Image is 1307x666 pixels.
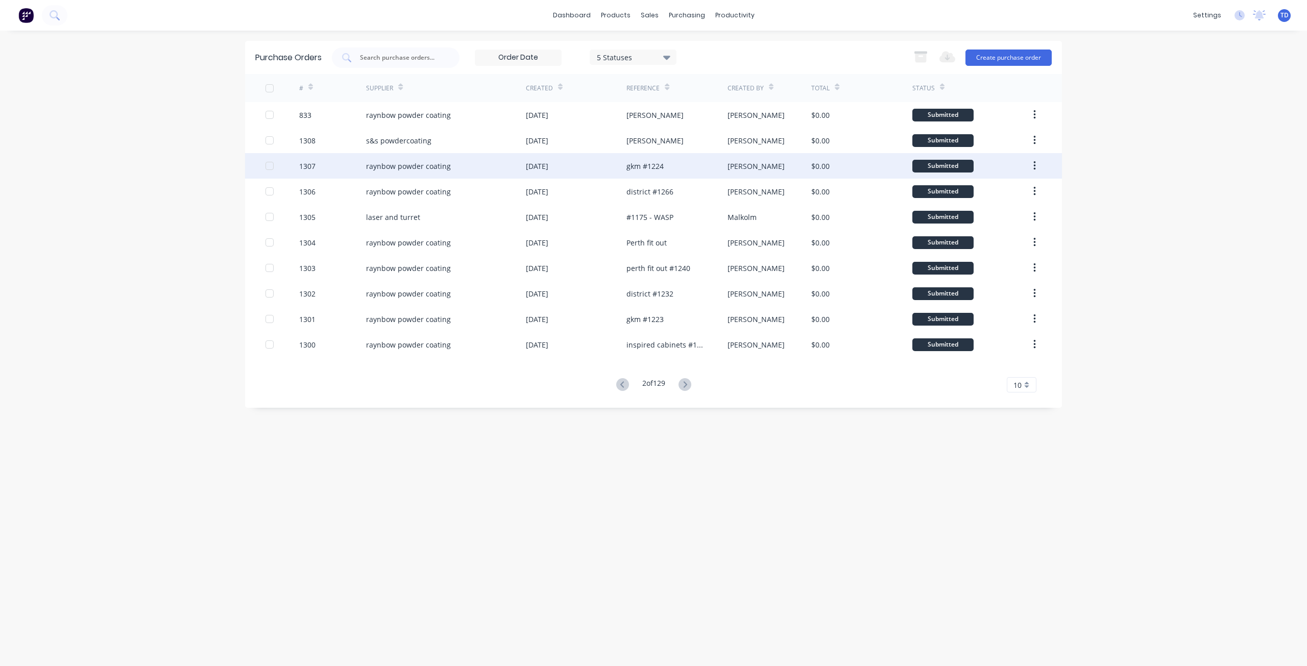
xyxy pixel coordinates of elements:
[366,186,451,197] div: raynbow powder coating
[811,314,830,325] div: $0.00
[526,314,548,325] div: [DATE]
[299,186,316,197] div: 1306
[728,237,785,248] div: [PERSON_NAME]
[811,212,830,223] div: $0.00
[255,52,322,64] div: Purchase Orders
[626,288,673,299] div: district #1232
[626,186,673,197] div: district #1266
[728,186,785,197] div: [PERSON_NAME]
[626,263,690,274] div: perth fit out #1240
[366,135,431,146] div: s&s powdercoating
[1013,380,1022,390] span: 10
[912,287,974,300] div: Submitted
[626,135,684,146] div: [PERSON_NAME]
[811,263,830,274] div: $0.00
[526,135,548,146] div: [DATE]
[366,314,451,325] div: raynbow powder coating
[1280,11,1289,20] span: TD
[811,84,830,93] div: Total
[912,236,974,249] div: Submitted
[912,84,935,93] div: Status
[475,50,561,65] input: Order Date
[366,212,420,223] div: laser and turret
[299,314,316,325] div: 1301
[912,313,974,326] div: Submitted
[299,288,316,299] div: 1302
[366,161,451,171] div: raynbow powder coating
[642,378,665,392] div: 2 of 129
[366,339,451,350] div: raynbow powder coating
[299,339,316,350] div: 1300
[299,110,311,120] div: 833
[359,53,444,63] input: Search purchase orders...
[626,314,664,325] div: gkm #1223
[912,134,974,147] div: Submitted
[811,237,830,248] div: $0.00
[18,8,34,23] img: Factory
[811,186,830,197] div: $0.00
[597,52,670,62] div: 5 Statuses
[366,110,451,120] div: raynbow powder coating
[366,263,451,274] div: raynbow powder coating
[526,110,548,120] div: [DATE]
[626,161,664,171] div: gkm #1224
[710,8,760,23] div: productivity
[626,339,707,350] div: inspired cabinets #1247
[728,212,757,223] div: Malkolm
[728,288,785,299] div: [PERSON_NAME]
[912,262,974,275] div: Submitted
[299,237,316,248] div: 1304
[1188,8,1226,23] div: settings
[526,237,548,248] div: [DATE]
[626,110,684,120] div: [PERSON_NAME]
[526,263,548,274] div: [DATE]
[728,84,764,93] div: Created By
[626,237,667,248] div: Perth fit out
[526,288,548,299] div: [DATE]
[366,237,451,248] div: raynbow powder coating
[965,50,1052,66] button: Create purchase order
[811,339,830,350] div: $0.00
[728,161,785,171] div: [PERSON_NAME]
[912,109,974,121] div: Submitted
[299,135,316,146] div: 1308
[526,161,548,171] div: [DATE]
[299,263,316,274] div: 1303
[526,339,548,350] div: [DATE]
[811,161,830,171] div: $0.00
[728,263,785,274] div: [PERSON_NAME]
[366,84,393,93] div: Supplier
[299,84,303,93] div: #
[548,8,596,23] a: dashboard
[811,135,830,146] div: $0.00
[811,110,830,120] div: $0.00
[664,8,710,23] div: purchasing
[526,84,553,93] div: Created
[299,212,316,223] div: 1305
[912,160,974,172] div: Submitted
[728,339,785,350] div: [PERSON_NAME]
[526,186,548,197] div: [DATE]
[596,8,636,23] div: products
[811,288,830,299] div: $0.00
[912,338,974,351] div: Submitted
[636,8,664,23] div: sales
[626,84,660,93] div: Reference
[299,161,316,171] div: 1307
[526,212,548,223] div: [DATE]
[728,314,785,325] div: [PERSON_NAME]
[626,212,673,223] div: #1175 - WASP
[912,211,974,224] div: Submitted
[728,110,785,120] div: [PERSON_NAME]
[366,288,451,299] div: raynbow powder coating
[912,185,974,198] div: Submitted
[728,135,785,146] div: [PERSON_NAME]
